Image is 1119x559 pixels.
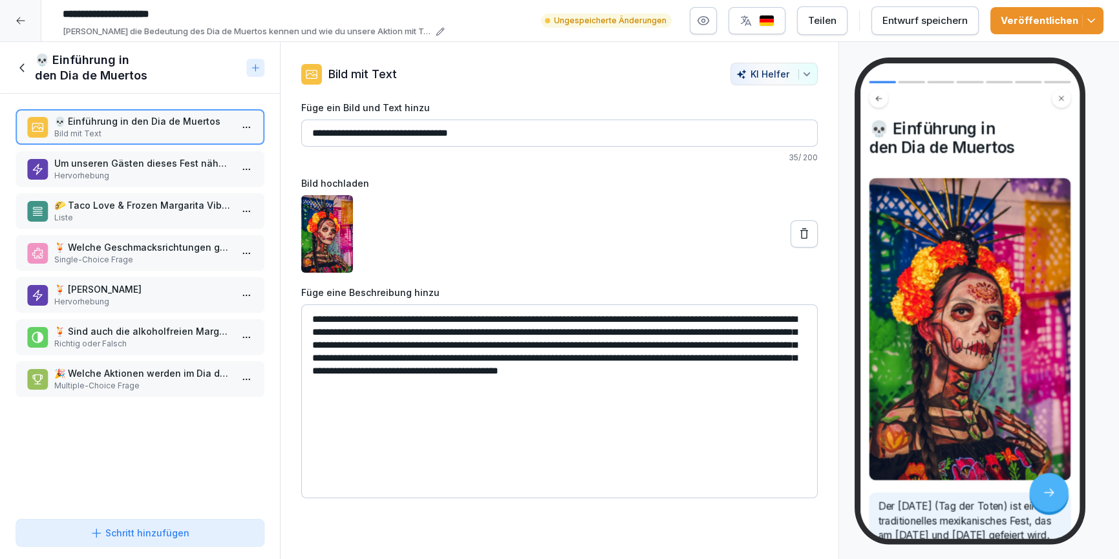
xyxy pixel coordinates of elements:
[554,15,666,26] p: Ungespeicherte Änderungen
[35,52,241,83] h1: 💀 Einführung in den Dia de Muertos
[730,63,818,85] button: KI Helfer
[54,240,231,254] p: 🍹 Welche Geschmacksrichtungen gibt es für die Frozen Margaritas?
[301,101,818,114] label: Füge ein Bild und Text hinzu
[54,212,231,224] p: Liste
[869,178,1071,481] img: Bild und Text Vorschau
[797,6,847,35] button: Teilen
[54,198,231,212] p: 🌮 Taco Love & Frozen Margarita Vibes
[16,151,264,187] div: Um unseren Gästen dieses Fest näher zu bringen, feiern wir den ganzen Oktober und November unser ...
[54,128,231,140] p: Bild mit Text
[1001,14,1093,28] div: Veröffentlichen
[869,119,1071,157] h4: 💀 Einführung in den Dia de Muertos
[759,15,774,27] img: de.svg
[54,170,231,182] p: Hervorhebung
[736,69,812,79] div: KI Helfer
[54,254,231,266] p: Single-Choice Frage
[16,109,264,145] div: 💀 Einführung in den Dia de MuertosBild mit Text
[54,114,231,128] p: 💀 Einführung in den Dia de Muertos
[990,7,1103,34] button: Veröffentlichen
[16,519,264,547] button: Schritt hinzufügen
[328,65,397,83] p: Bild mit Text
[301,152,818,163] p: 35 / 200
[301,195,353,273] img: mo21r2bedin05zunv10oi4jy.png
[301,176,818,190] label: Bild hochladen
[871,6,979,35] button: Entwurf speichern
[16,319,264,355] div: 🍹 Sind auch die alkoholfreien Margaritas im Angebot enthalten?Richtig oder Falsch
[63,25,432,38] p: [PERSON_NAME] die Bedeutung des Dia de Muertos kennen und wie du unsere Aktion mit Tacos und [PER...
[54,156,231,170] p: Um unseren Gästen dieses Fest näher zu bringen, feiern wir den ganzen Oktober und November unser ...
[882,14,968,28] div: Entwurf speichern
[16,277,264,313] div: 🍹 [PERSON_NAME]Hervorhebung
[54,338,231,350] p: Richtig oder Falsch
[54,282,231,296] p: 🍹 [PERSON_NAME]
[16,235,264,271] div: 🍹 Welche Geschmacksrichtungen gibt es für die Frozen Margaritas?Single-Choice Frage
[16,193,264,229] div: 🌮 Taco Love & Frozen Margarita VibesListe
[54,380,231,392] p: Multiple-Choice Frage
[54,366,231,380] p: 🎉 Welche Aktionen werden im Dia de Muertos Special angeboten?
[54,324,231,338] p: 🍹 Sind auch die alkoholfreien Margaritas im Angebot enthalten?
[54,296,231,308] p: Hervorhebung
[808,14,837,28] div: Teilen
[301,286,818,299] label: Füge eine Beschreibung hinzu
[90,526,189,540] div: Schritt hinzufügen
[16,361,264,397] div: 🎉 Welche Aktionen werden im Dia de Muertos Special angeboten?Multiple-Choice Frage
